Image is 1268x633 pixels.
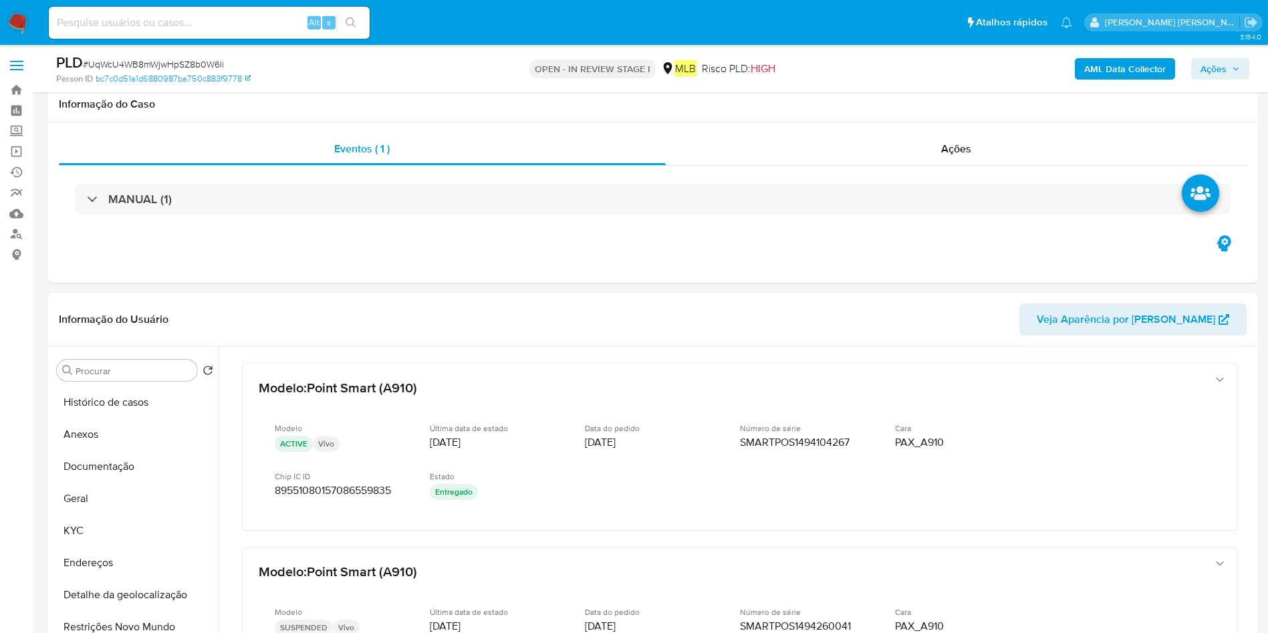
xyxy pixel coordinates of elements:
p: OPEN - IN REVIEW STAGE I [529,59,656,78]
button: Geral [51,483,219,515]
span: Ações [941,141,971,156]
a: bc7c0d51a1d6880987ba750c883f9778 [96,73,251,85]
button: AML Data Collector [1075,58,1175,80]
input: Pesquise usuários ou casos... [49,14,370,31]
button: Detalhe da geolocalização [51,579,219,611]
b: PLD [56,51,83,73]
span: HIGH [751,61,775,76]
span: Eventos ( 1 ) [334,141,390,156]
h1: Informação do Caso [59,98,1247,111]
span: Risco PLD: [702,61,775,76]
em: MLB [674,60,696,76]
span: Ações [1200,58,1227,80]
b: AML Data Collector [1084,58,1166,80]
button: Veja Aparência por [PERSON_NAME] [1019,303,1247,336]
h3: MANUAL (1) [108,192,172,207]
button: Histórico de casos [51,386,219,418]
b: Person ID [56,73,93,85]
button: KYC [51,515,219,547]
span: # UqWcU4WB8mWjwHpSZ8b0W6li [83,57,224,71]
span: Alt [309,16,320,29]
button: Ações [1191,58,1249,80]
button: Endereços [51,547,219,579]
a: Sair [1244,15,1258,29]
button: Procurar [62,365,73,376]
span: Atalhos rápidos [976,15,1047,29]
p: juliane.miranda@mercadolivre.com [1105,16,1240,29]
span: s [327,16,331,29]
button: Anexos [51,418,219,451]
button: Retornar ao pedido padrão [203,365,213,380]
a: Notificações [1061,17,1072,28]
input: Procurar [76,365,192,377]
button: search-icon [337,13,364,32]
button: Documentação [51,451,219,483]
div: MANUAL (1) [75,184,1231,215]
h1: Informação do Usuário [59,313,168,326]
span: Veja Aparência por [PERSON_NAME] [1037,303,1215,336]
